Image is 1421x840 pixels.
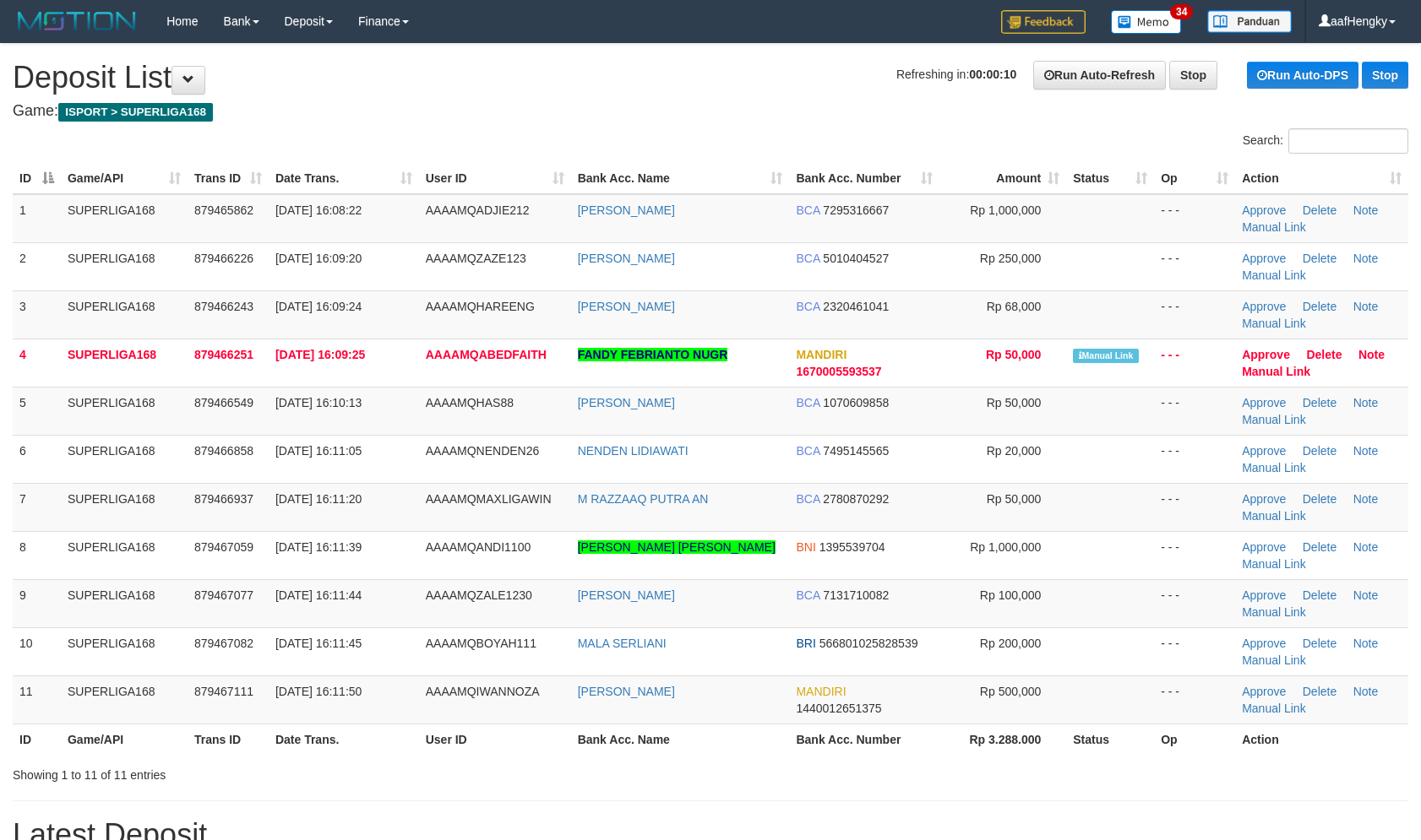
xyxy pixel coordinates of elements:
a: Delete [1303,252,1337,265]
a: Delete [1306,348,1342,361]
th: Game/API [61,723,188,755]
span: MANDIRI [796,348,847,361]
td: 6 [13,435,61,483]
span: 879466226 [194,252,253,265]
a: Note [1353,685,1379,698]
span: AAAAMQABEDFAITH [426,348,547,361]
span: AAAAMQNENDEN26 [426,444,540,458]
td: SUPERLIGA168 [61,627,188,675]
span: BCA [796,444,819,458]
td: - - - [1154,531,1235,579]
th: Action [1235,723,1408,755]
th: Trans ID [188,723,269,755]
th: ID: activate to sort column descending [13,163,61,194]
td: - - - [1154,290,1235,339]
span: Rp 50,000 [987,492,1042,506]
a: Manual Link [1242,702,1306,715]
td: 1 [13,194,61,243]
th: Game/API: activate to sort column ascending [61,163,188,194]
a: Approve [1242,300,1286,313]
span: Rp 1,000,000 [970,203,1041,217]
input: Search: [1288,128,1408,154]
span: BNI [796,540,815,554]
span: 879466937 [194,492,253,506]
span: Manually Linked [1073,349,1138,363]
a: Approve [1242,540,1286,554]
th: Status [1066,723,1154,755]
span: [DATE] 16:11:44 [275,588,362,602]
a: [PERSON_NAME] [578,396,675,409]
td: 10 [13,627,61,675]
span: Rp 1,000,000 [970,540,1041,554]
img: Button%20Memo.svg [1111,10,1182,34]
a: Delete [1303,637,1337,650]
span: [DATE] 16:09:25 [275,348,365,361]
a: Manual Link [1242,317,1306,330]
th: User ID: activate to sort column ascending [419,163,571,194]
td: - - - [1154,387,1235,435]
a: Manual Link [1242,365,1310,378]
td: SUPERLIGA168 [61,387,188,435]
a: Manual Link [1242,461,1306,474]
td: 9 [13,579,61,627]
a: Manual Link [1242,605,1306,619]
a: Run Auto-DPS [1247,62,1358,89]
span: BCA [796,252,819,265]
th: Amount: activate to sort column ascending [939,163,1066,194]
span: Copy 7495145565 to clipboard [823,444,889,458]
td: SUPERLIGA168 [61,435,188,483]
th: ID [13,723,61,755]
span: AAAAMQIWANNOZA [426,685,540,698]
h4: Game: [13,103,1408,120]
a: Delete [1303,203,1337,217]
span: [DATE] 16:11:05 [275,444,362,458]
a: Approve [1242,203,1286,217]
span: [DATE] 16:11:50 [275,685,362,698]
a: M RAZZAAQ PUTRA AN [578,492,709,506]
td: 5 [13,387,61,435]
a: MALA SERLIANI [578,637,667,650]
a: Note [1353,252,1379,265]
a: Delete [1303,300,1337,313]
td: 7 [13,483,61,531]
label: Search: [1243,128,1408,154]
span: AAAAMQZAZE123 [426,252,526,265]
td: - - - [1154,483,1235,531]
span: AAAAMQBOYAH111 [426,637,536,650]
span: Rp 200,000 [980,637,1041,650]
td: - - - [1154,675,1235,723]
span: [DATE] 16:11:45 [275,637,362,650]
a: Approve [1242,685,1286,698]
a: [PERSON_NAME] [578,203,675,217]
span: 879467082 [194,637,253,650]
span: 879467059 [194,540,253,554]
span: BCA [796,396,819,409]
td: SUPERLIGA168 [61,483,188,531]
th: Bank Acc. Number [789,723,939,755]
td: 8 [13,531,61,579]
span: Copy 566801025828539 to clipboard [819,637,918,650]
td: SUPERLIGA168 [61,579,188,627]
span: Copy 7131710082 to clipboard [823,588,889,602]
td: 3 [13,290,61,339]
span: BCA [796,492,819,506]
td: - - - [1154,339,1235,387]
td: - - - [1154,627,1235,675]
span: Rp 20,000 [987,444,1042,458]
a: Note [1353,444,1379,458]
a: Delete [1303,540,1337,554]
span: [DATE] 16:10:13 [275,396,362,409]
span: Copy 1440012651375 to clipboard [796,702,881,715]
span: MANDIRI [796,685,846,698]
th: Bank Acc. Number: activate to sort column ascending [789,163,939,194]
span: Rp 68,000 [987,300,1042,313]
span: [DATE] 16:11:20 [275,492,362,506]
td: - - - [1154,194,1235,243]
a: Note [1353,203,1379,217]
span: BCA [796,300,819,313]
a: Manual Link [1242,557,1306,571]
td: SUPERLIGA168 [61,675,188,723]
span: Copy 1670005593537 to clipboard [796,365,881,378]
span: ISPORT > SUPERLIGA168 [58,103,213,122]
span: AAAAMQADJIE212 [426,203,530,217]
